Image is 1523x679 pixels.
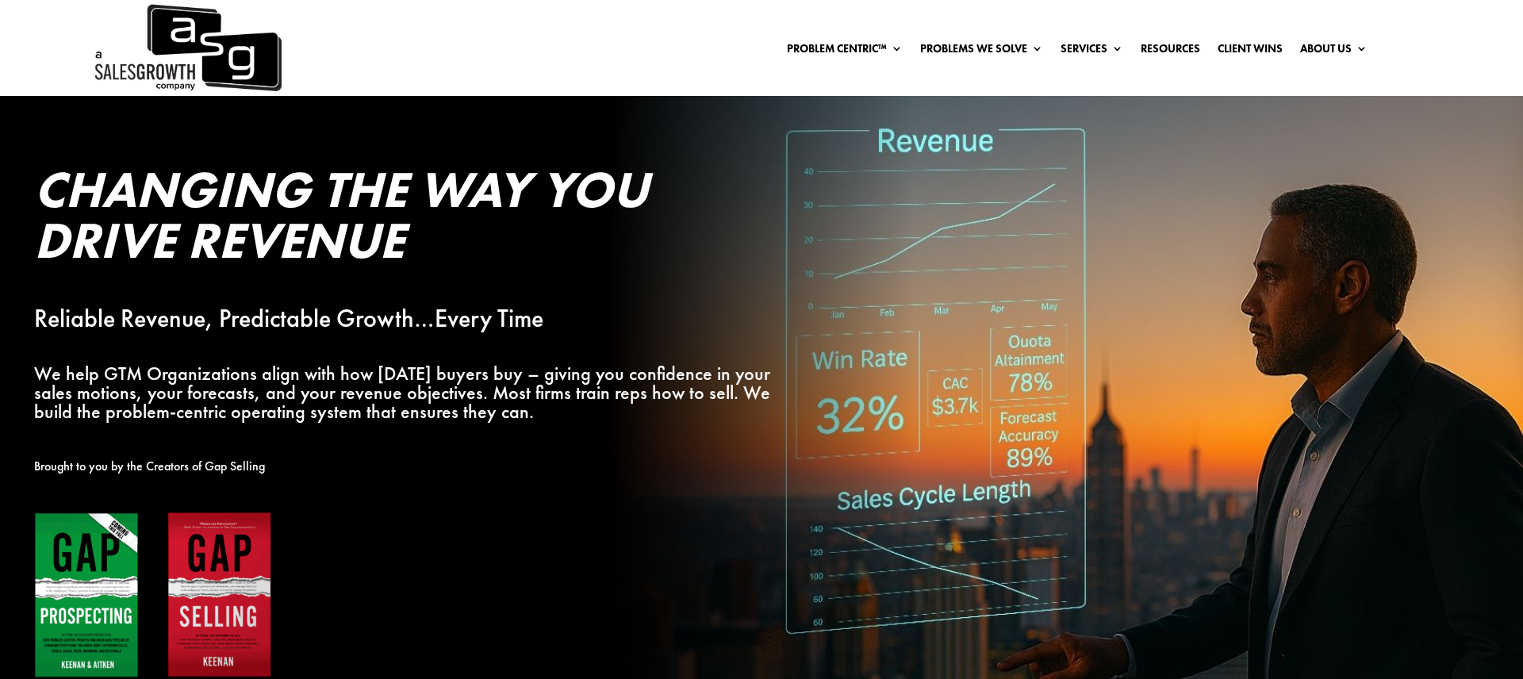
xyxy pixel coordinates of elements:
[34,164,787,274] h2: Changing the Way You Drive Revenue
[34,309,787,328] p: Reliable Revenue, Predictable Growth…Every Time
[1061,43,1123,60] a: Services
[34,364,787,420] p: We help GTM Organizations align with how [DATE] buyers buy – giving you confidence in your sales ...
[920,43,1043,60] a: Problems We Solve
[1141,43,1200,60] a: Resources
[34,512,272,679] img: Gap Books
[1218,43,1283,60] a: Client Wins
[34,457,787,476] p: Brought to you by the Creators of Gap Selling
[787,43,903,60] a: Problem Centric™
[1300,43,1368,60] a: About Us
